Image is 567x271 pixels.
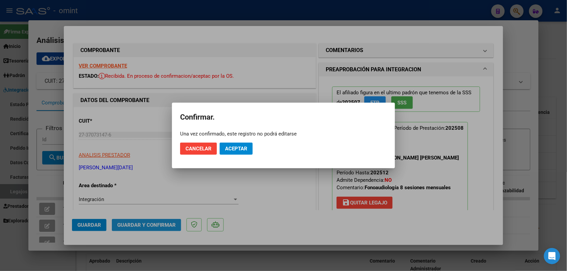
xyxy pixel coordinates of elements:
div: Una vez confirmado, este registro no podrá editarse [180,130,387,137]
h2: Confirmar. [180,111,387,124]
div: Open Intercom Messenger [544,248,560,264]
button: Aceptar [220,143,253,155]
button: Cancelar [180,143,217,155]
span: Cancelar [186,146,212,152]
span: Aceptar [225,146,247,152]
